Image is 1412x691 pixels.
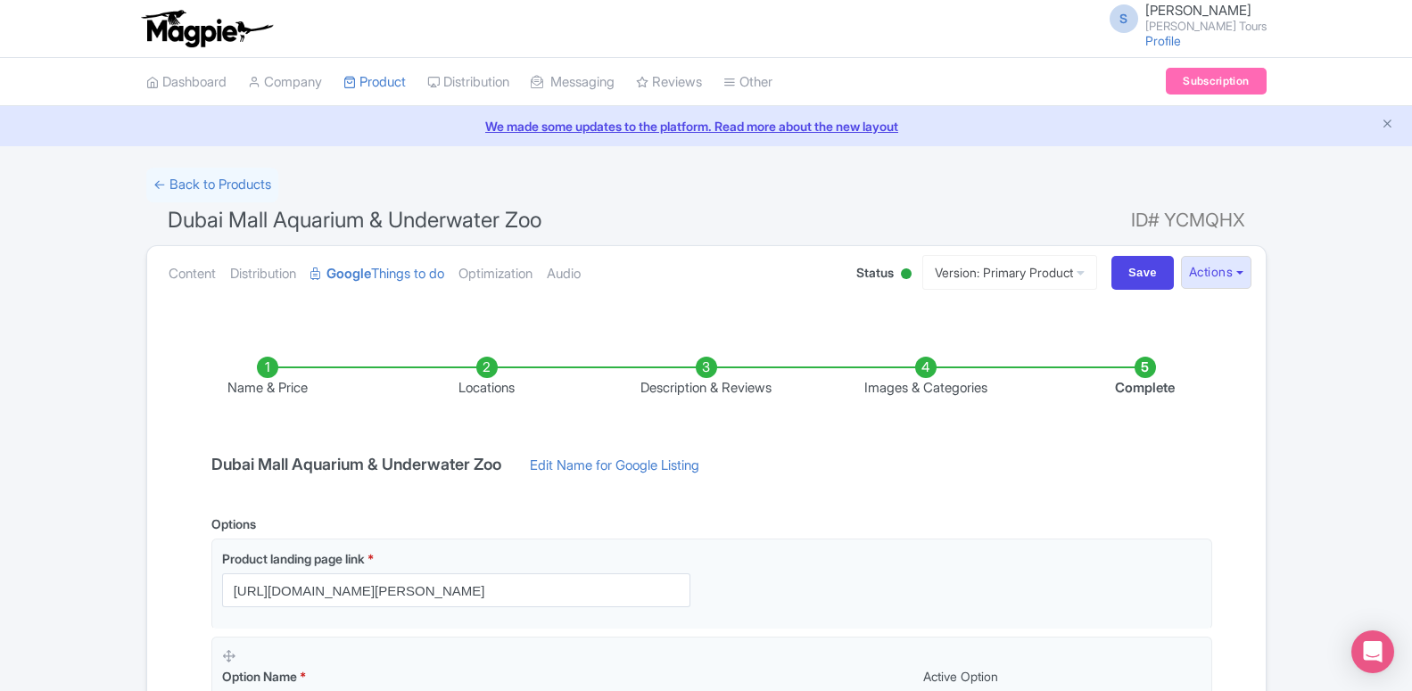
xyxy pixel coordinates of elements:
[1145,21,1267,32] small: [PERSON_NAME] Tours
[201,456,512,473] h4: Dubai Mall Aquarium & Underwater Zoo
[146,168,278,202] a: ← Back to Products
[923,669,998,684] span: Active Option
[1099,4,1267,32] a: S [PERSON_NAME] [PERSON_NAME] Tours
[636,58,702,107] a: Reviews
[211,514,256,533] div: Options
[1110,4,1138,33] span: S
[248,58,322,107] a: Company
[168,207,541,233] span: Dubai Mall Aquarium & Underwater Zoo
[137,9,276,48] img: logo-ab69f6fb50320c5b225c76a69d11143b.png
[1036,357,1255,399] li: Complete
[897,261,915,289] div: Active
[222,551,365,566] span: Product landing page link
[146,58,227,107] a: Dashboard
[922,255,1097,290] a: Version: Primary Product
[856,263,894,282] span: Status
[1181,256,1251,289] button: Actions
[310,246,444,302] a: GoogleThings to do
[169,246,216,302] a: Content
[816,357,1036,399] li: Images & Categories
[326,264,371,284] strong: Google
[547,246,581,302] a: Audio
[531,58,615,107] a: Messaging
[11,117,1401,136] a: We made some updates to the platform. Read more about the new layout
[1351,630,1394,673] div: Open Intercom Messenger
[723,58,772,107] a: Other
[1381,115,1394,136] button: Close announcement
[377,357,597,399] li: Locations
[1145,2,1251,19] span: [PERSON_NAME]
[1166,68,1266,95] a: Subscription
[597,357,816,399] li: Description & Reviews
[512,456,717,484] a: Edit Name for Google Listing
[1145,33,1181,48] a: Profile
[158,357,377,399] li: Name & Price
[1111,256,1174,290] input: Save
[427,58,509,107] a: Distribution
[230,246,296,302] a: Distribution
[222,573,690,607] input: Product landing page link
[222,669,297,684] span: Option Name
[343,58,406,107] a: Product
[458,246,533,302] a: Optimization
[1131,202,1245,238] span: ID# YCMQHX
